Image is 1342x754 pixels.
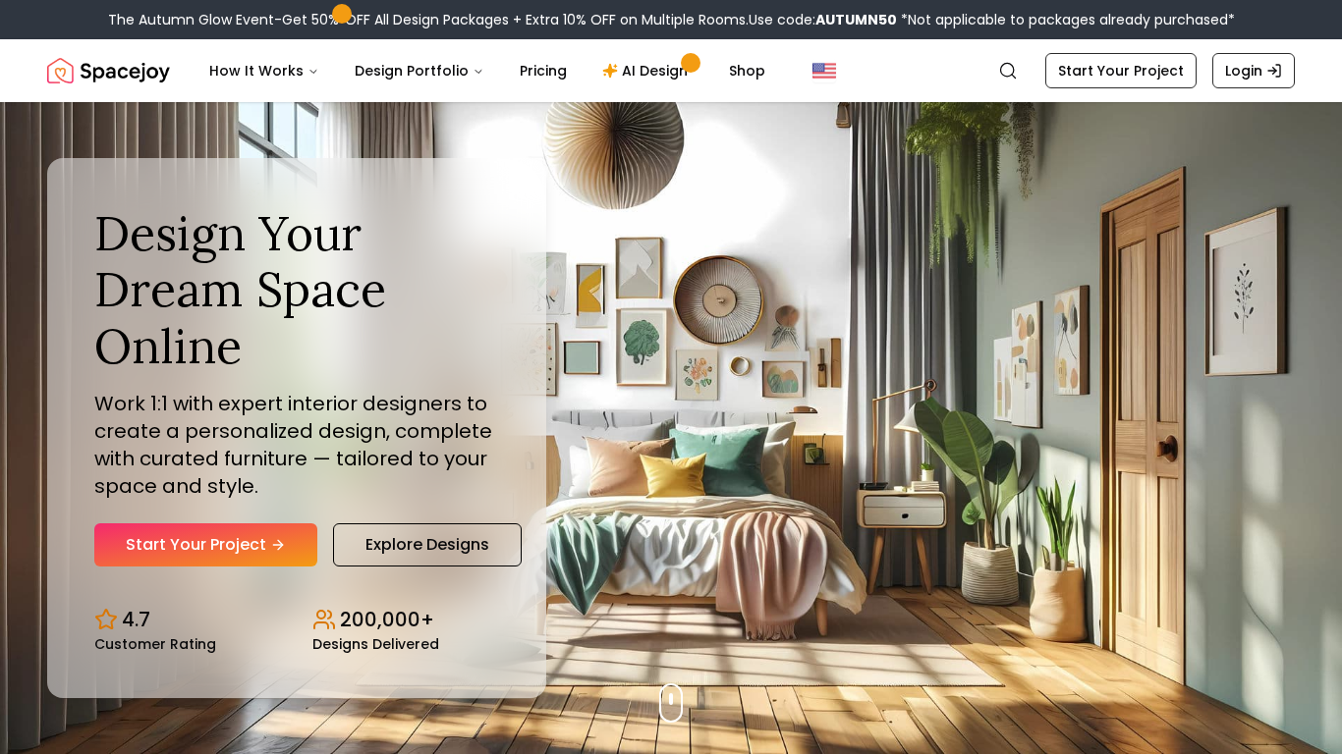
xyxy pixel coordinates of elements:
a: Spacejoy [47,51,170,90]
div: Design stats [94,590,499,651]
a: Start Your Project [94,523,317,566]
span: *Not applicable to packages already purchased* [897,10,1235,29]
b: AUTUMN50 [815,10,897,29]
img: Spacejoy Logo [47,51,170,90]
a: Explore Designs [333,523,522,566]
a: Login [1212,53,1295,88]
nav: Main [194,51,781,90]
nav: Global [47,39,1295,102]
p: 4.7 [122,606,150,633]
span: Use code: [749,10,897,29]
small: Customer Rating [94,637,216,651]
p: Work 1:1 with expert interior designers to create a personalized design, complete with curated fu... [94,390,499,500]
button: Design Portfolio [339,51,500,90]
a: Shop [713,51,781,90]
a: Pricing [504,51,583,90]
small: Designs Delivered [312,637,439,651]
a: Start Your Project [1045,53,1197,88]
a: AI Design [587,51,709,90]
h1: Design Your Dream Space Online [94,205,499,375]
button: How It Works [194,51,335,90]
p: 200,000+ [340,606,434,633]
img: United States [812,59,836,82]
div: The Autumn Glow Event-Get 50% OFF All Design Packages + Extra 10% OFF on Multiple Rooms. [108,10,1235,29]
